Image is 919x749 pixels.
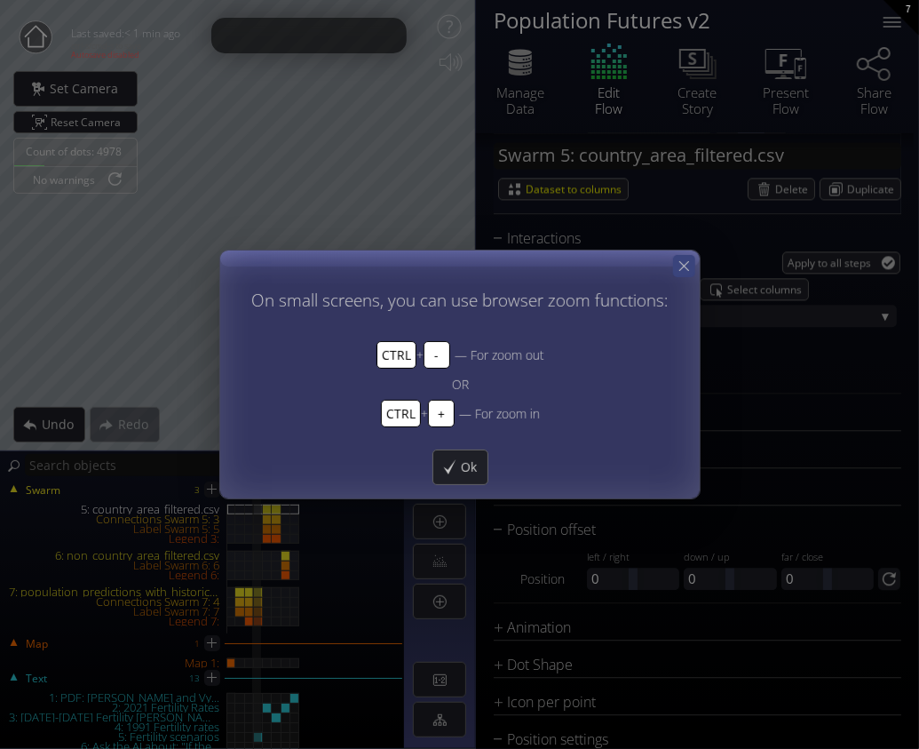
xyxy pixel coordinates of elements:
span: + [427,400,454,427]
h4: On small screens, you can use browser zoom functions: [251,291,669,310]
span: + [376,341,449,369]
span: - [423,341,449,369]
span: + [380,400,454,427]
span: CTRL [376,341,416,369]
span: CTRL [380,400,420,427]
div: OR [229,373,691,395]
span: Ok [459,458,487,476]
span: — For zoom in [458,402,539,425]
span: — For zoom out [454,344,543,366]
